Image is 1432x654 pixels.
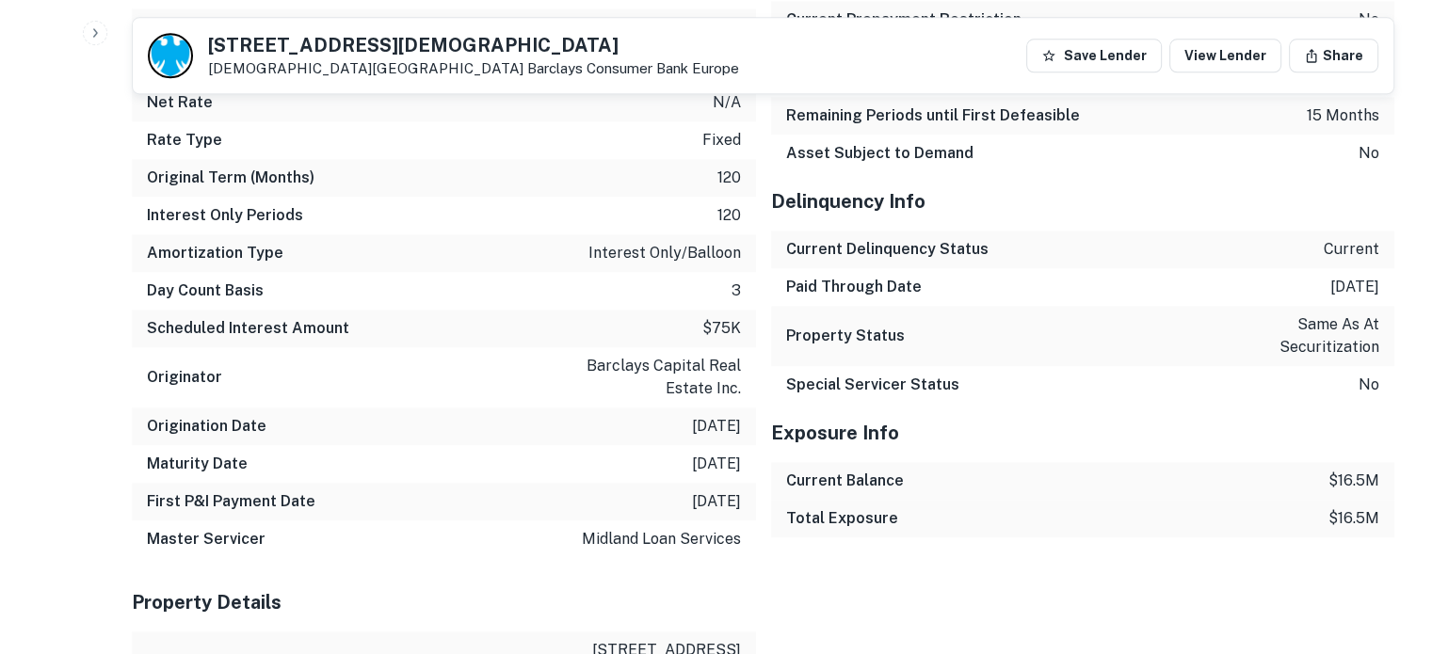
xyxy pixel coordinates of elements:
p: 120 [717,204,741,227]
h6: Amortization Type [147,242,283,264]
h6: Paid Through Date [786,276,922,298]
p: no [1359,374,1379,396]
p: barclays capital real estate inc. [571,355,741,400]
p: fixed [702,129,741,152]
h6: Scheduled Interest Amount [147,317,349,340]
p: $16.5m [1328,507,1379,530]
button: Save Lender [1026,39,1162,72]
h6: Current Delinquency Status [786,238,989,261]
h6: Current Prepayment Restriction [786,8,1022,31]
p: same as at securitization [1210,313,1379,359]
h6: Origination Date [147,415,266,438]
p: 120 [717,167,741,189]
p: 3 [732,279,741,302]
p: [DATE] [692,490,741,513]
h5: Delinquency Info [771,187,1395,215]
p: midland loan services [582,528,741,550]
h5: [STREET_ADDRESS][DEMOGRAPHIC_DATA] [208,36,739,55]
p: current [1324,238,1379,261]
h6: Special Servicer Status [786,374,959,396]
h6: Asset Subject to Demand [786,142,973,165]
button: Share [1289,39,1378,72]
p: no [1359,8,1379,31]
h6: Maturity Date [147,453,248,475]
h5: Exposure Info [771,419,1395,447]
h6: Original Term (Months) [147,167,314,189]
iframe: Chat Widget [1338,503,1432,594]
h6: Master Servicer [147,528,265,550]
p: 15 months [1307,104,1379,127]
h6: Current Balance [786,470,904,492]
h6: Remaining Periods until First Defeasible [786,104,1080,127]
h6: Net Rate [147,91,213,114]
p: [DATE] [692,415,741,438]
h6: Total Exposure [786,507,898,530]
h6: First P&I Payment Date [147,490,315,513]
h6: Day Count Basis [147,279,264,302]
p: interest only/balloon [588,242,741,264]
p: no [1359,142,1379,165]
h6: Interest Only Periods [147,204,303,227]
p: [DATE] [1330,276,1379,298]
p: $16.5m [1328,470,1379,492]
h6: Property Status [786,325,905,347]
p: $75k [702,317,741,340]
a: View Lender [1169,39,1281,72]
h6: Current Balance [147,16,265,39]
p: n/a [713,91,741,114]
h6: Originator [147,366,222,389]
a: Barclays Consumer Bank Europe [527,60,739,76]
h6: Rate Type [147,129,222,152]
p: [DATE] [692,453,741,475]
h5: Property Details [132,588,756,616]
p: $16.5m [690,16,741,39]
p: [DEMOGRAPHIC_DATA][GEOGRAPHIC_DATA] [208,60,739,77]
